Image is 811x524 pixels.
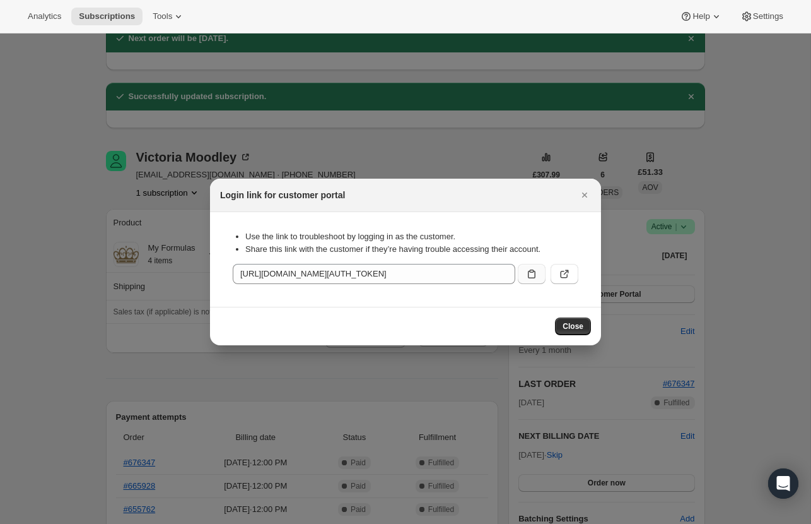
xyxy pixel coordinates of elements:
button: Close [555,318,591,335]
span: Close [563,321,583,331]
span: Help [692,11,709,21]
li: Share this link with the customer if they’re having trouble accessing their account. [245,243,578,256]
button: Subscriptions [71,8,143,25]
button: Help [672,8,730,25]
span: Subscriptions [79,11,135,21]
button: Tools [145,8,192,25]
li: Use the link to troubleshoot by logging in as the customer. [245,230,578,243]
span: Settings [753,11,783,21]
button: Settings [733,8,791,25]
button: Close [576,186,593,204]
span: Tools [153,11,172,21]
button: Analytics [20,8,69,25]
div: Open Intercom Messenger [768,468,798,499]
h2: Login link for customer portal [220,189,345,201]
span: Analytics [28,11,61,21]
